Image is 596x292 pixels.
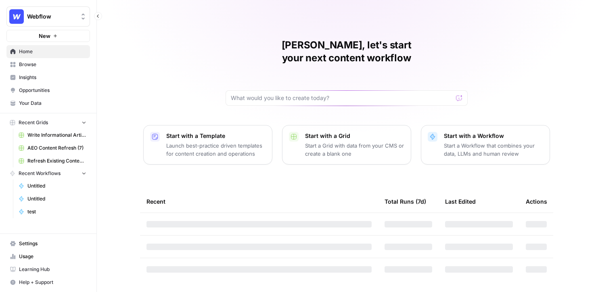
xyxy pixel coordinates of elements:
[27,182,86,190] span: Untitled
[6,263,90,276] a: Learning Hub
[15,154,90,167] a: Refresh Existing Content (18)
[143,125,272,165] button: Start with a TemplateLaunch best-practice driven templates for content creation and operations
[19,266,86,273] span: Learning Hub
[15,179,90,192] a: Untitled
[6,250,90,263] a: Usage
[19,253,86,260] span: Usage
[226,39,468,65] h1: [PERSON_NAME], let's start your next content workflow
[27,157,86,165] span: Refresh Existing Content (18)
[27,144,86,152] span: AEO Content Refresh (7)
[19,279,86,286] span: Help + Support
[15,129,90,142] a: Write Informational Article
[27,13,76,21] span: Webflow
[6,84,90,97] a: Opportunities
[39,32,50,40] span: New
[444,142,543,158] p: Start a Workflow that combines your data, LLMs and human review
[282,125,411,165] button: Start with a GridStart a Grid with data from your CMS or create a blank one
[421,125,550,165] button: Start with a WorkflowStart a Workflow that combines your data, LLMs and human review
[231,94,453,102] input: What would you like to create today?
[385,190,426,213] div: Total Runs (7d)
[19,119,48,126] span: Recent Grids
[6,58,90,71] a: Browse
[27,195,86,202] span: Untitled
[305,132,404,140] p: Start with a Grid
[9,9,24,24] img: Webflow Logo
[19,100,86,107] span: Your Data
[19,170,61,177] span: Recent Workflows
[15,142,90,154] a: AEO Content Refresh (7)
[19,61,86,68] span: Browse
[166,142,266,158] p: Launch best-practice driven templates for content creation and operations
[6,6,90,27] button: Workspace: Webflow
[445,190,476,213] div: Last Edited
[166,132,266,140] p: Start with a Template
[15,192,90,205] a: Untitled
[19,240,86,247] span: Settings
[6,45,90,58] a: Home
[6,237,90,250] a: Settings
[19,87,86,94] span: Opportunities
[146,190,372,213] div: Recent
[6,97,90,110] a: Your Data
[444,132,543,140] p: Start with a Workflow
[19,74,86,81] span: Insights
[6,30,90,42] button: New
[6,71,90,84] a: Insights
[19,48,86,55] span: Home
[27,131,86,139] span: Write Informational Article
[305,142,404,158] p: Start a Grid with data from your CMS or create a blank one
[526,190,547,213] div: Actions
[15,205,90,218] a: test
[27,208,86,215] span: test
[6,117,90,129] button: Recent Grids
[6,276,90,289] button: Help + Support
[6,167,90,179] button: Recent Workflows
